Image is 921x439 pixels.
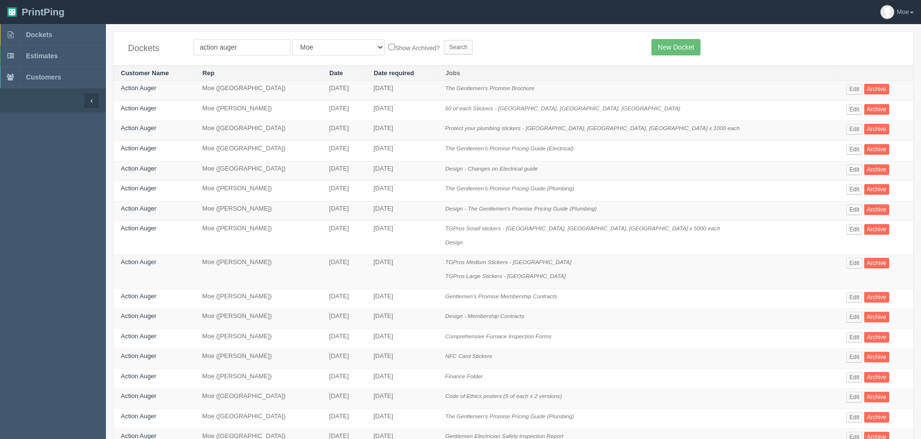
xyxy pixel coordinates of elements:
[445,225,720,231] i: TGPros Small stickers - [GEOGRAPHIC_DATA], [GEOGRAPHIC_DATA], [GEOGRAPHIC_DATA] x 5000 each
[846,258,862,268] a: Edit
[195,141,322,161] td: Moe ([GEOGRAPHIC_DATA])
[366,389,438,409] td: [DATE]
[195,121,322,141] td: Moe ([GEOGRAPHIC_DATA])
[846,292,862,303] a: Edit
[445,205,597,212] i: Design - The Gentlemen's Promise Pricing Guide (Plumbing)
[445,125,740,131] i: Protect your plumbing stickers - [GEOGRAPHIC_DATA], [GEOGRAPHIC_DATA], [GEOGRAPHIC_DATA] x 1000 each
[195,101,322,121] td: Moe ([PERSON_NAME])
[366,141,438,161] td: [DATE]
[366,181,438,201] td: [DATE]
[444,40,473,54] input: Search
[445,145,574,151] i: The Gentlemen's Promise Pricing Guide (Electrical)
[846,312,862,322] a: Edit
[322,289,366,309] td: [DATE]
[121,145,156,152] a: Action Auger
[864,312,889,322] a: Archive
[445,313,524,319] i: Design - Membership Contracts
[203,69,215,77] a: Rep
[846,164,862,175] a: Edit
[121,392,156,399] a: Action Auger
[445,273,566,279] i: TGPros Large Stickers - [GEOGRAPHIC_DATA]
[864,372,889,383] a: Archive
[26,52,58,60] span: Estimates
[121,412,156,420] a: Action Auger
[322,181,366,201] td: [DATE]
[195,389,322,409] td: Moe ([GEOGRAPHIC_DATA])
[445,165,538,172] i: Design - Changes on Electrical guide
[846,84,862,94] a: Edit
[121,258,156,266] a: Action Auger
[445,413,574,419] i: The Gentlemen's Promise Pricing Guide (Plumbing)
[366,349,438,369] td: [DATE]
[445,293,557,299] i: Gentlemen's Promise Membership Contracts
[445,259,571,265] i: TGPros Medium Stickers - [GEOGRAPHIC_DATA]
[322,349,366,369] td: [DATE]
[195,369,322,389] td: Moe ([PERSON_NAME])
[121,105,156,112] a: Action Auger
[846,372,862,383] a: Edit
[864,84,889,94] a: Archive
[121,185,156,192] a: Action Auger
[864,258,889,268] a: Archive
[366,255,438,289] td: [DATE]
[322,101,366,121] td: [DATE]
[195,201,322,221] td: Moe ([PERSON_NAME])
[322,309,366,329] td: [DATE]
[322,389,366,409] td: [DATE]
[881,5,894,19] img: avatar_default-7531ab5dedf162e01f1e0bb0964e6a185e93c5c22dfe317fb01d7f8cd2b1632c.jpg
[864,224,889,235] a: Archive
[195,181,322,201] td: Moe ([PERSON_NAME])
[864,184,889,195] a: Archive
[864,412,889,423] a: Archive
[864,352,889,362] a: Archive
[195,81,322,101] td: Moe ([GEOGRAPHIC_DATA])
[322,221,366,255] td: [DATE]
[846,412,862,423] a: Edit
[366,161,438,181] td: [DATE]
[329,69,343,77] a: Date
[445,185,574,191] i: The Gentlemen's Promise Pricing Guide (Plumbing)
[26,31,52,39] span: Dockets
[121,312,156,319] a: Action Auger
[864,144,889,155] a: Archive
[846,144,862,155] a: Edit
[864,292,889,303] a: Archive
[846,352,862,362] a: Edit
[322,369,366,389] td: [DATE]
[121,293,156,300] a: Action Auger
[7,7,17,17] img: logo-3e63b451c926e2ac314895c53de4908e5d424f24456219fb08d385ab2e579770.png
[366,369,438,389] td: [DATE]
[322,255,366,289] td: [DATE]
[846,204,862,215] a: Edit
[26,73,61,81] span: Customers
[121,352,156,359] a: Action Auger
[438,66,840,81] th: Jobs
[121,165,156,172] a: Action Auger
[322,141,366,161] td: [DATE]
[121,84,156,92] a: Action Auger
[322,121,366,141] td: [DATE]
[128,44,179,53] h4: Dockets
[366,309,438,329] td: [DATE]
[121,225,156,232] a: Action Auger
[195,309,322,329] td: Moe ([PERSON_NAME])
[846,104,862,115] a: Edit
[445,393,562,399] i: Code of Ethics posters (5 of each x 2 versions)
[322,409,366,429] td: [DATE]
[445,85,534,91] i: The Gentlemen's Promise Brochure
[846,224,862,235] a: Edit
[864,204,889,215] a: Archive
[195,409,322,429] td: Moe ([GEOGRAPHIC_DATA])
[366,329,438,349] td: [DATE]
[195,161,322,181] td: Moe ([GEOGRAPHIC_DATA])
[195,289,322,309] td: Moe ([PERSON_NAME])
[322,201,366,221] td: [DATE]
[322,161,366,181] td: [DATE]
[445,239,463,245] i: Design
[864,104,889,115] a: Archive
[445,353,492,359] i: NFC Card Stickers
[121,372,156,380] a: Action Auger
[846,184,862,195] a: Edit
[445,433,564,439] i: Gentlemen Electrician Safety Inspection Report
[121,205,156,212] a: Action Auger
